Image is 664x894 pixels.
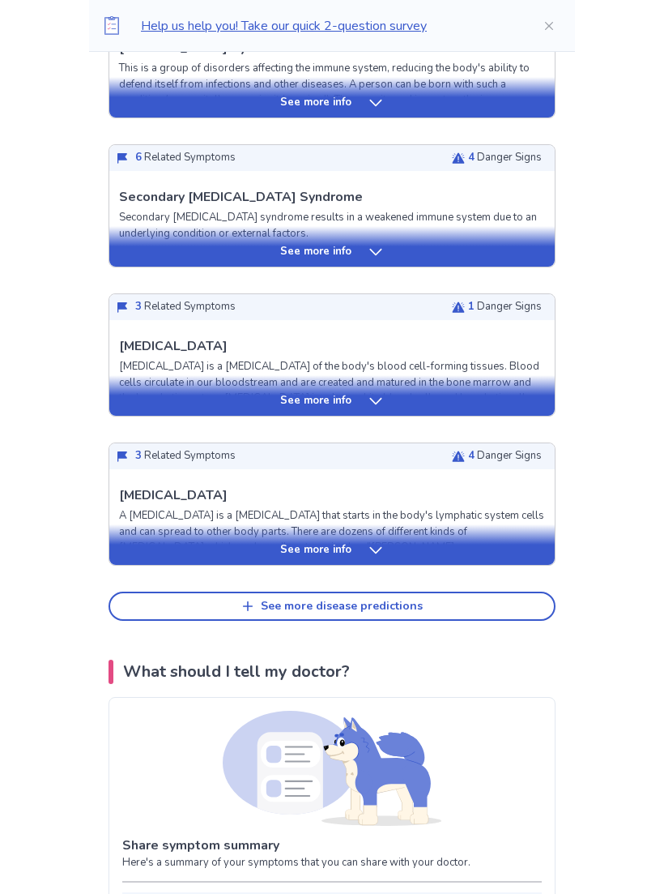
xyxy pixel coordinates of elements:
span: 3 [135,448,142,463]
p: See more info [280,95,351,111]
p: Danger Signs [468,150,542,166]
img: Shiba (Report) [223,711,441,826]
p: Share symptom summary [122,836,542,855]
p: Secondary [MEDICAL_DATA] Syndrome [119,187,363,207]
p: See more info [280,244,351,260]
p: Danger Signs [468,448,542,464]
span: 3 [135,299,142,314]
p: Here's a summary of your symptoms that you can share with your doctor. [122,855,542,871]
span: 4 [468,150,475,165]
p: Help us help you! Take our quick 2-question survey [141,16,517,36]
div: See more disease predictions [261,600,423,614]
p: Related Symptoms [135,448,236,464]
p: [MEDICAL_DATA] [119,485,228,505]
p: Related Symptoms [135,150,236,166]
span: 4 [468,448,475,463]
p: [MEDICAL_DATA] is a [MEDICAL_DATA] of the body's blood cell-forming tissues. Blood cells circulat... [119,359,545,454]
p: Danger Signs [468,299,542,315]
p: [MEDICAL_DATA] [119,336,228,356]
p: This is a group of disorders affecting the immune system, reducing the body's ability to defend i... [119,61,545,156]
button: See more disease predictions [109,592,555,621]
span: 1 [468,299,475,314]
span: 6 [135,150,142,165]
p: See more info [280,393,351,409]
p: A [MEDICAL_DATA] is a [MEDICAL_DATA] that starts in the body's lymphatic system cells and can spr... [119,508,545,682]
p: See more info [280,542,351,558]
p: Secondary [MEDICAL_DATA] syndrome results in a weakened immune system due to an underlying condit... [119,210,545,242]
p: Related Symptoms [135,299,236,315]
p: What should I tell my doctor? [123,660,350,684]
